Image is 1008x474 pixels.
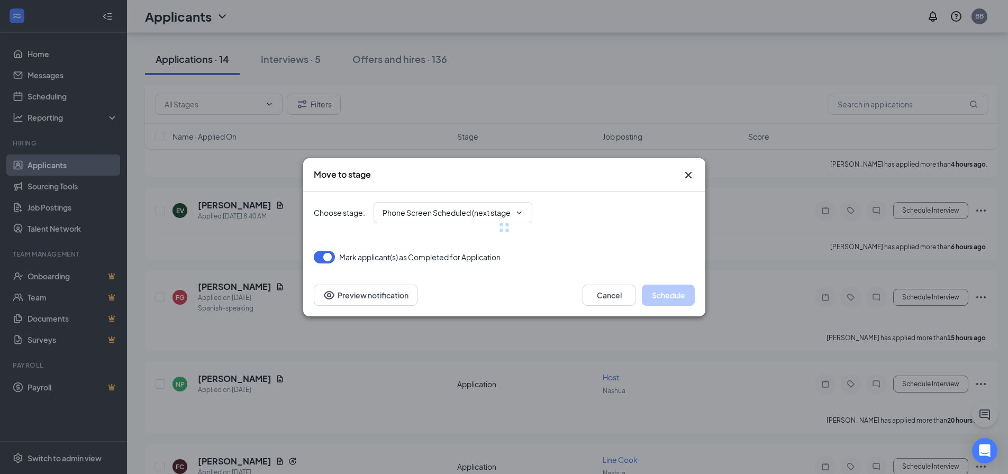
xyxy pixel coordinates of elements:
[323,289,335,302] svg: Eye
[972,438,997,463] div: Open Intercom Messenger
[642,285,695,306] button: Schedule
[314,285,417,306] button: Preview notificationEye
[583,285,635,306] button: Cancel
[314,169,371,180] h3: Move to stage
[682,169,695,181] svg: Cross
[682,169,695,181] button: Close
